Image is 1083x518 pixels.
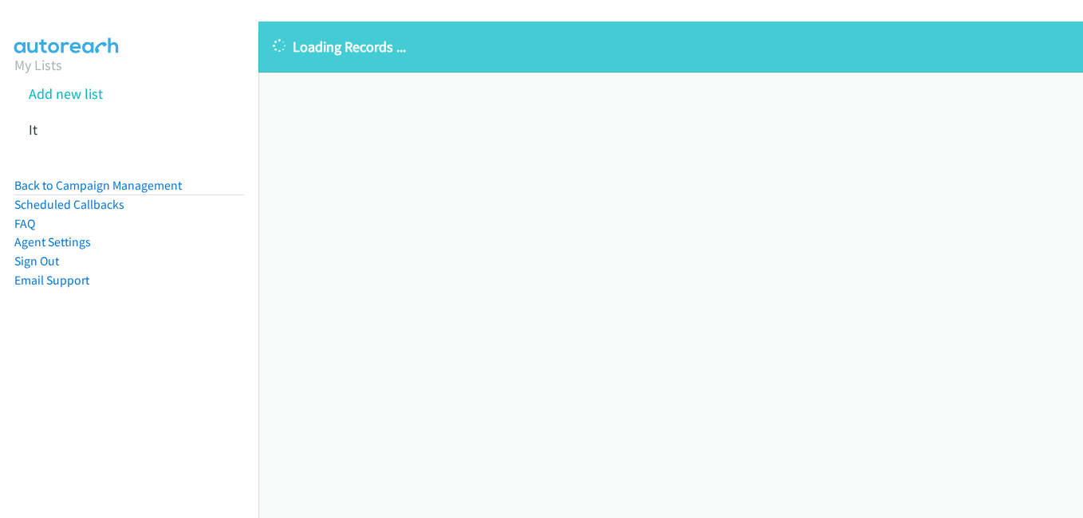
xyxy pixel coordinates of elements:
a: Email Support [14,273,89,288]
a: Back to Campaign Management [14,178,182,193]
a: Sign Out [14,253,59,269]
a: FAQ [14,216,35,231]
p: Loading Records ... [273,36,1069,57]
a: It [29,120,37,139]
a: Add new list [29,84,103,103]
a: My Lists [14,56,62,74]
a: Scheduled Callbacks [14,197,124,212]
a: Agent Settings [14,234,91,249]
